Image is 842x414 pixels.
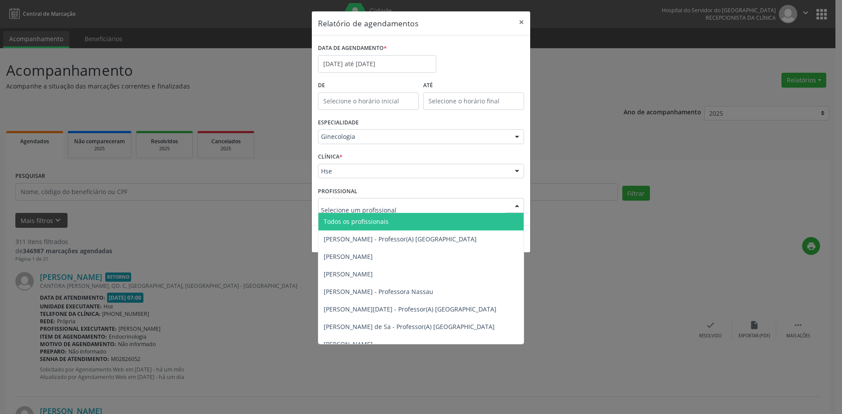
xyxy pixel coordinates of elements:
[324,340,373,348] span: [PERSON_NAME]
[318,79,419,92] label: De
[318,55,436,73] input: Selecione uma data ou intervalo
[324,270,373,278] span: [PERSON_NAME]
[318,18,418,29] h5: Relatório de agendamentos
[324,252,373,261] span: [PERSON_NAME]
[321,167,506,176] span: Hse
[318,116,359,130] label: ESPECIALIDADE
[324,322,495,331] span: [PERSON_NAME] de Sa - Professor(A) [GEOGRAPHIC_DATA]
[513,11,530,33] button: Close
[324,287,433,296] span: [PERSON_NAME] - Professora Nassau
[324,235,477,243] span: [PERSON_NAME] - Professor(A) [GEOGRAPHIC_DATA]
[423,79,524,92] label: ATÉ
[321,201,506,219] input: Selecione um profissional
[321,132,506,141] span: Ginecologia
[318,184,357,198] label: PROFISSIONAL
[318,42,387,55] label: DATA DE AGENDAMENTO
[423,92,524,110] input: Selecione o horário final
[318,150,343,164] label: CLÍNICA
[324,305,496,313] span: [PERSON_NAME][DATE] - Professor(A) [GEOGRAPHIC_DATA]
[318,92,419,110] input: Selecione o horário inicial
[324,217,389,226] span: Todos os profissionais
